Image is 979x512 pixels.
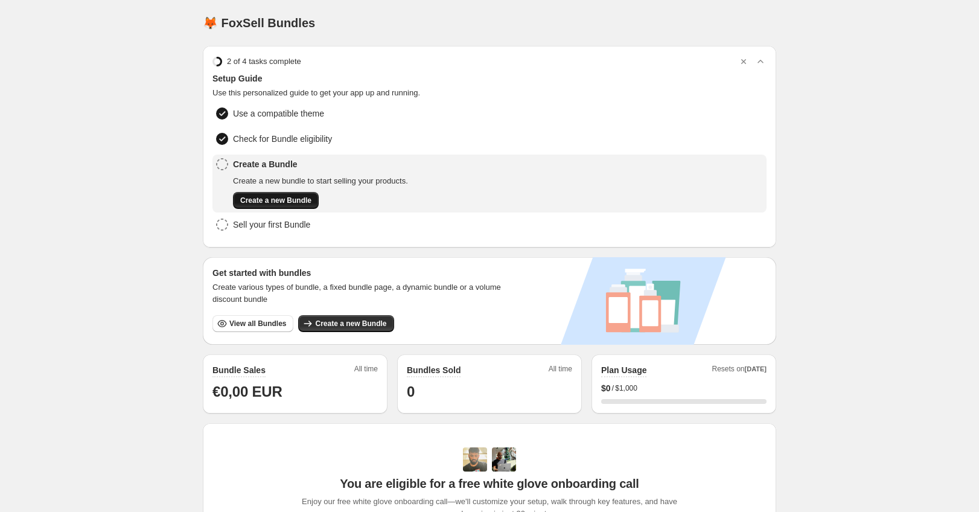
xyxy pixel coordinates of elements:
[212,281,512,306] span: Create various types of bundle, a fixed bundle page, a dynamic bundle or a volume discount bundle
[233,133,332,145] span: Check for Bundle eligibility
[601,382,611,394] span: $ 0
[315,319,386,328] span: Create a new Bundle
[298,315,394,332] button: Create a new Bundle
[212,87,767,99] span: Use this personalized guide to get your app up and running.
[407,382,572,402] h1: 0
[340,476,639,491] span: You are eligible for a free white glove onboarding call
[463,447,487,472] img: Adi
[712,364,767,377] span: Resets on
[615,383,637,393] span: $1,000
[407,364,461,376] h2: Bundles Sold
[233,192,319,209] button: Create a new Bundle
[212,364,266,376] h2: Bundle Sales
[240,196,311,205] span: Create a new Bundle
[212,382,378,402] h1: €0,00 EUR
[203,16,315,30] h1: 🦊 FoxSell Bundles
[233,107,324,120] span: Use a compatible theme
[212,267,512,279] h3: Get started with bundles
[492,447,516,472] img: Prakhar
[233,158,408,170] span: Create a Bundle
[601,382,767,394] div: /
[212,72,767,85] span: Setup Guide
[212,315,293,332] button: View all Bundles
[229,319,286,328] span: View all Bundles
[227,56,301,68] span: 2 of 4 tasks complete
[233,175,408,187] span: Create a new bundle to start selling your products.
[601,364,646,376] h2: Plan Usage
[549,364,572,377] span: All time
[745,365,767,373] span: [DATE]
[233,219,310,231] span: Sell your first Bundle
[354,364,378,377] span: All time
